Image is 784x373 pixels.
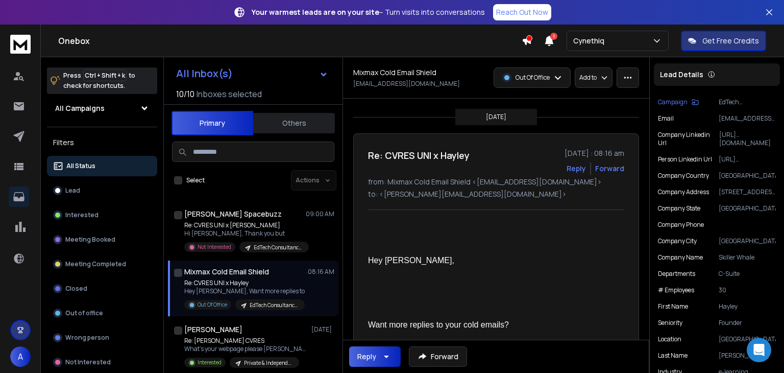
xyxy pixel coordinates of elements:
p: Company Linkedin Url [658,131,719,147]
p: Hi [PERSON_NAME], Thank you but [184,229,307,238]
h1: All Inbox(s) [176,68,233,79]
p: EdTech Consultancies & Solution Providers (White-Label Model) / EU [254,244,303,251]
p: EdTech Consultancies & Solution Providers (White-Label Model) / EU [250,301,299,309]
button: Reply [349,346,401,367]
p: – Turn visits into conversations [252,7,485,17]
p: Campaign [658,98,688,106]
p: [DATE] [486,113,506,121]
label: Select [186,176,205,184]
p: Lead [65,186,80,195]
button: Out of office [47,303,157,323]
button: Closed [47,278,157,299]
button: Meeting Completed [47,254,157,274]
p: 09:00 AM [306,210,334,218]
p: 08:16 AM [308,268,334,276]
p: Company Phone [658,221,704,229]
a: Reach Out Now [493,4,551,20]
p: Hey [PERSON_NAME], Want more replies to [184,287,305,295]
p: [EMAIL_ADDRESS][DOMAIN_NAME] [353,80,460,88]
p: Interested [65,211,99,219]
p: Company Address [658,188,709,196]
h3: Inboxes selected [197,88,262,100]
p: Private & Independent Universities + International Branch Campuses / [GEOGRAPHIC_DATA] [244,359,293,367]
p: All Status [66,162,95,170]
img: logo [10,35,31,54]
p: [GEOGRAPHIC_DATA] [719,204,776,213]
p: Press to check for shortcuts. [63,71,135,91]
p: Meeting Booked [65,236,115,244]
button: Others [253,112,335,134]
p: Re: CVRES UNI x [PERSON_NAME] [184,221,307,229]
p: First Name [658,302,688,311]
p: Add to [579,74,597,82]
p: Meeting Completed [65,260,126,268]
p: Hayley [719,302,776,311]
p: Interested [198,359,222,366]
p: Out of office [65,309,103,317]
button: A [10,346,31,367]
p: to: <[PERSON_NAME][EMAIL_ADDRESS][DOMAIN_NAME]> [368,189,624,199]
p: Company State [658,204,700,213]
h1: [PERSON_NAME] Spacebuzz [184,209,282,219]
p: [URL][DOMAIN_NAME] [719,155,776,164]
h1: Mixmax Cold Email Shield [184,267,269,277]
h1: Onebox [58,35,522,47]
div: Open Intercom Messenger [747,338,771,362]
p: Departments [658,270,695,278]
span: 10 / 10 [176,88,194,100]
h1: Re: CVRES UNI x Hayley [368,148,470,162]
h3: Filters [47,135,157,150]
strong: Your warmest leads are on your site [252,7,379,17]
p: Out Of Office [516,74,550,82]
p: [DATE] [311,325,334,334]
p: Person Linkedin Url [658,155,712,164]
p: [GEOGRAPHIC_DATA] [719,237,776,245]
p: Lead Details [660,69,703,80]
button: All Status [47,156,157,176]
button: All Inbox(s) [168,63,336,84]
p: Skiller Whale [719,253,776,262]
p: EdTech Consultancies & Solution Providers (White-Label Model) / EU [719,98,776,106]
p: C-Suite [719,270,776,278]
p: [STREET_ADDRESS][PERSON_NAME] [719,188,776,196]
div: Forward [595,164,624,174]
p: [URL][DOMAIN_NAME] [719,131,776,147]
div: Hey [PERSON_NAME], [368,255,616,266]
button: Interested [47,205,157,225]
button: Wrong person [47,328,157,348]
p: Email [658,114,674,123]
button: Primary [171,111,253,135]
p: [EMAIL_ADDRESS][DOMAIN_NAME] [719,114,776,123]
p: location [658,335,681,343]
p: Wrong person [65,334,109,342]
button: Not Interested [47,352,157,372]
button: All Campaigns [47,98,157,119]
p: [GEOGRAPHIC_DATA] [719,335,776,343]
button: Forward [409,346,467,367]
span: Ctrl + Shift + k [83,69,127,81]
p: Re: [PERSON_NAME] CVRES [184,337,307,345]
p: Company Name [658,253,703,262]
p: # Employees [658,286,694,294]
p: Re: CVRES UNI x Hayley [184,279,305,287]
p: Last Name [658,352,688,360]
p: [PERSON_NAME] [719,352,776,360]
p: Cynethiq [573,36,608,46]
p: Reach Out Now [496,7,548,17]
span: 1 [550,33,557,40]
h1: All Campaigns [55,103,105,113]
p: Not Interested [198,243,231,251]
p: Founder [719,319,776,327]
p: Get Free Credits [702,36,759,46]
p: Out Of Office [198,301,227,309]
p: from: Mixmax Cold Email Shield <[EMAIL_ADDRESS][DOMAIN_NAME]> [368,177,624,187]
button: Reply [567,164,586,174]
button: Lead [47,180,157,201]
button: Get Free Credits [681,31,766,51]
p: [GEOGRAPHIC_DATA] [719,172,776,180]
button: Campaign [658,98,699,106]
p: [DATE] : 08:16 am [565,148,624,158]
p: Company Country [658,172,709,180]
